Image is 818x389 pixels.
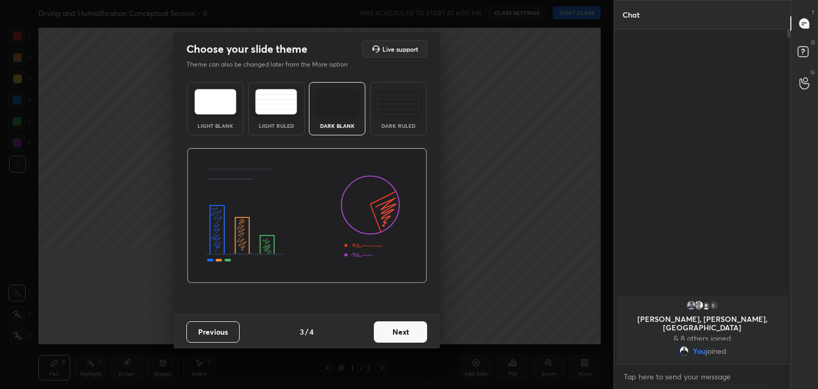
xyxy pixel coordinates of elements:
[255,123,298,128] div: Light Ruled
[194,89,236,115] img: lightTheme.e5ed3b09.svg
[614,1,648,29] p: Chat
[316,89,358,115] img: darkTheme.f0cc69e5.svg
[693,300,704,311] img: default.png
[811,68,815,76] p: G
[708,300,719,311] div: 8
[186,60,359,69] p: Theme can also be changed later from the More option
[316,123,358,128] div: Dark Blank
[701,300,711,311] img: 78e6b812a5764a3f862ce6ea52f97d5c.jpg
[305,326,308,337] h4: /
[706,347,726,355] span: joined
[186,42,307,56] h2: Choose your slide theme
[377,89,419,115] img: darkRuledTheme.de295e13.svg
[623,315,781,332] p: [PERSON_NAME], [PERSON_NAME], [GEOGRAPHIC_DATA]
[686,300,697,311] img: aff47d05bf2749a7a8a51ca3fdba6a32.65522048_3
[678,346,689,356] img: 06bb0d84a8f94ea8a9cc27b112cd422f.jpg
[194,123,236,128] div: Light Blank
[186,321,240,343] button: Previous
[812,9,815,17] p: T
[614,294,790,364] div: grid
[187,148,427,283] img: darkThemeBanner.d06ce4a2.svg
[382,46,418,52] h5: Live support
[377,123,420,128] div: Dark Ruled
[309,326,314,337] h4: 4
[811,38,815,46] p: D
[693,347,706,355] span: You
[255,89,297,115] img: lightRuledTheme.5fabf969.svg
[300,326,304,337] h4: 3
[623,334,781,343] p: & 8 others joined
[374,321,427,343] button: Next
